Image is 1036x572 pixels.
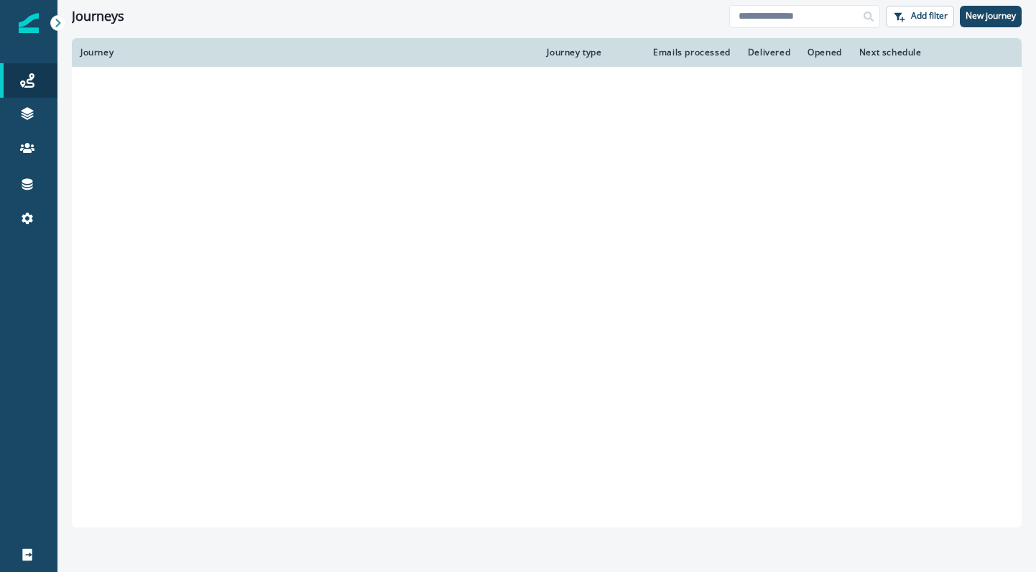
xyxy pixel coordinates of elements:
[650,47,731,58] div: Emails processed
[859,47,979,58] div: Next schedule
[960,6,1022,27] button: New journey
[886,6,954,27] button: Add filter
[808,47,842,58] div: Opened
[547,47,633,58] div: Journey type
[748,47,790,58] div: Delivered
[72,9,124,24] h1: Journeys
[80,47,529,58] div: Journey
[911,11,948,21] p: Add filter
[966,11,1016,21] p: New journey
[19,13,39,33] img: Inflection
